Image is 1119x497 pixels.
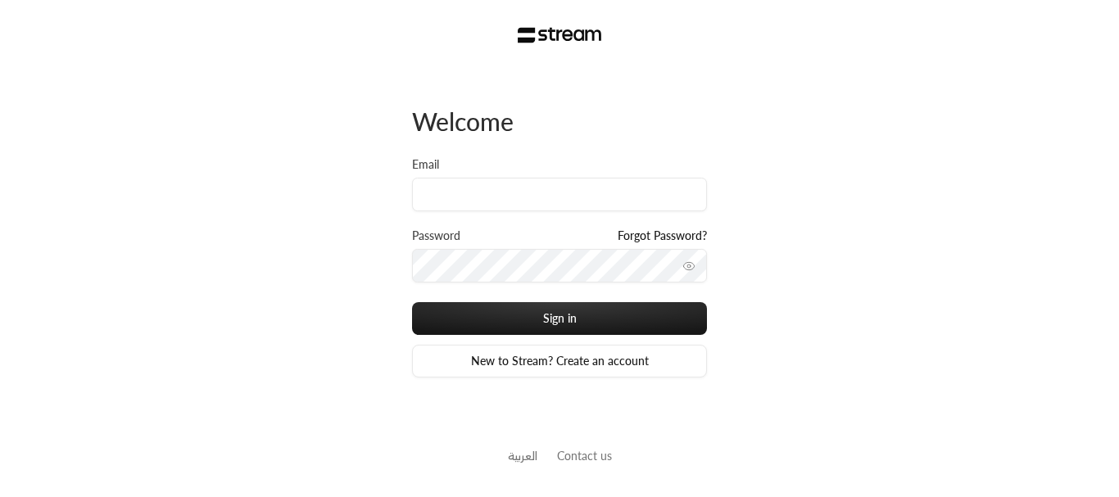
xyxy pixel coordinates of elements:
[412,345,707,377] a: New to Stream? Create an account
[518,27,602,43] img: Stream Logo
[412,106,514,136] span: Welcome
[557,449,612,463] a: Contact us
[412,228,460,244] label: Password
[412,302,707,335] button: Sign in
[557,447,612,464] button: Contact us
[508,441,537,471] a: العربية
[676,253,702,279] button: toggle password visibility
[412,156,439,173] label: Email
[618,228,707,244] a: Forgot Password?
